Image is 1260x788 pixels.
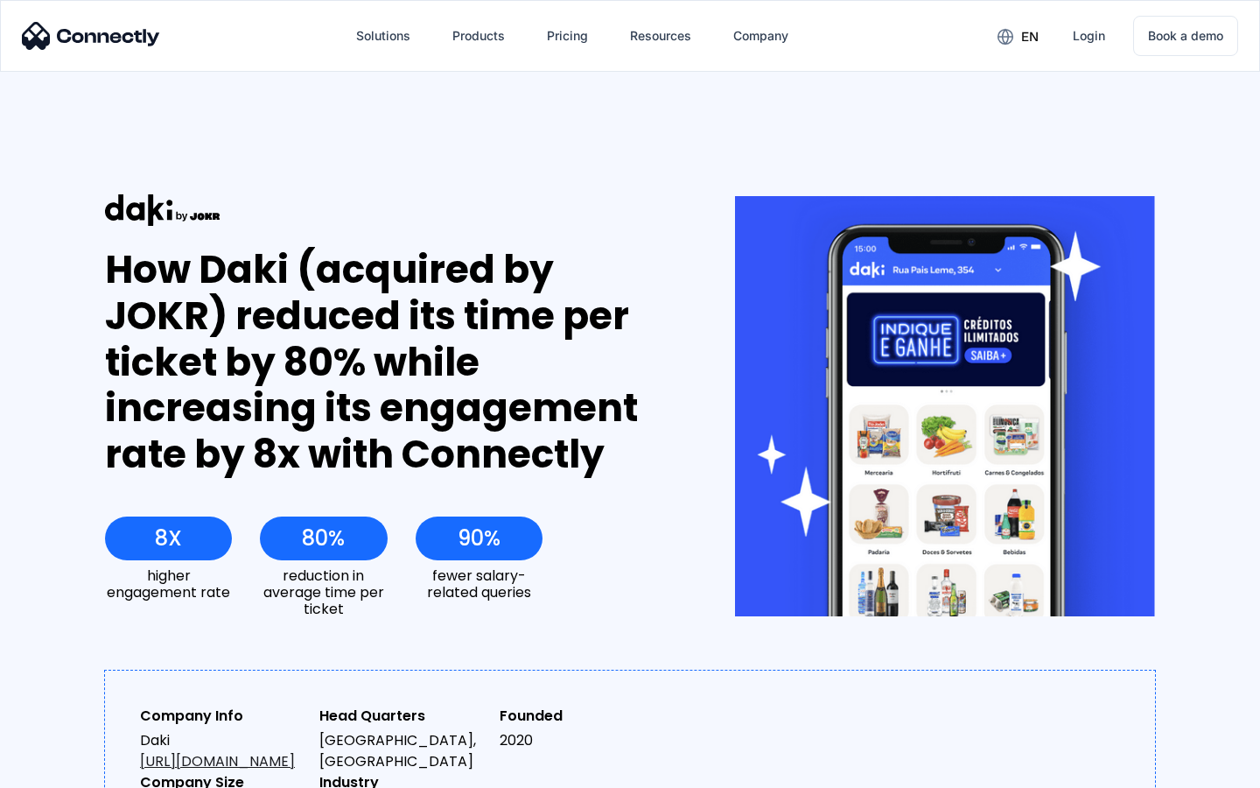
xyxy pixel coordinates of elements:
a: Pricing [533,15,602,57]
div: 80% [302,526,345,551]
div: fewer salary-related queries [416,567,542,601]
div: higher engagement rate [105,567,232,601]
div: Company Info [140,706,305,727]
a: Login [1059,15,1119,57]
div: [GEOGRAPHIC_DATA], [GEOGRAPHIC_DATA] [319,730,485,772]
div: Products [452,24,505,48]
a: Book a demo [1133,16,1238,56]
div: Solutions [356,24,410,48]
div: reduction in average time per ticket [260,567,387,618]
div: Daki [140,730,305,772]
aside: Language selected: English [17,757,105,782]
ul: Language list [35,757,105,782]
div: 8X [155,526,182,551]
a: [URL][DOMAIN_NAME] [140,751,295,771]
img: Connectly Logo [22,22,160,50]
div: Founded [500,706,665,727]
div: Login [1073,24,1105,48]
div: Pricing [547,24,588,48]
div: Company [733,24,788,48]
div: 2020 [500,730,665,751]
div: 90% [458,526,500,551]
div: en [1021,25,1039,49]
div: How Daki (acquired by JOKR) reduced its time per ticket by 80% while increasing its engagement ra... [105,247,671,478]
div: Head Quarters [319,706,485,727]
div: Resources [630,24,691,48]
